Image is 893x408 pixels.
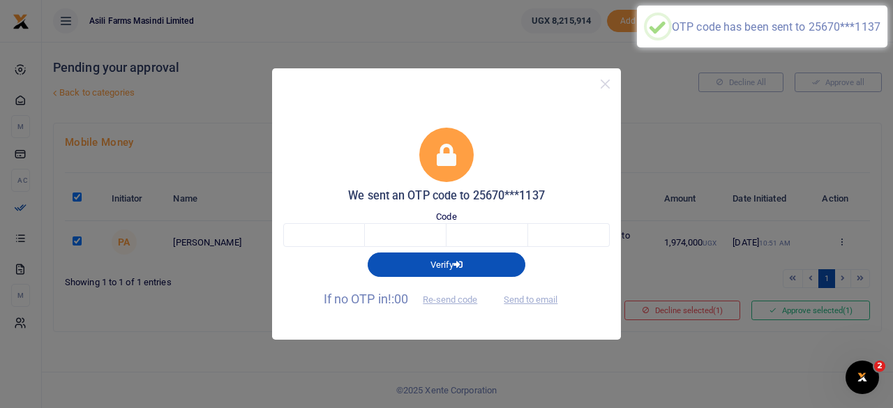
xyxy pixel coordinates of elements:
[846,361,879,394] iframe: Intercom live chat
[324,292,490,306] span: If no OTP in
[388,292,408,306] span: !:00
[672,20,880,33] div: OTP code has been sent to 25670***1137
[436,210,456,224] label: Code
[368,252,525,276] button: Verify
[283,189,610,203] h5: We sent an OTP code to 25670***1137
[595,74,615,94] button: Close
[874,361,885,372] span: 2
